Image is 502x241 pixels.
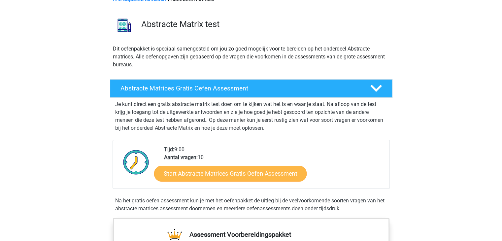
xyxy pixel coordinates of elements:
[154,165,307,181] a: Start Abstracte Matrices Gratis Oefen Assessment
[141,19,387,29] h3: Abstracte Matrix test
[113,197,390,213] div: Na het gratis oefen assessment kun je met het oefenpakket de uitleg bij de veelvoorkomende soorte...
[110,11,138,39] img: abstracte matrices
[120,85,359,92] h4: Abstracte Matrices Gratis Oefen Assessment
[107,79,395,98] a: Abstracte Matrices Gratis Oefen Assessment
[164,154,198,160] b: Aantal vragen:
[115,100,387,132] p: Je kunt direct een gratis abstracte matrix test doen om te kijken wat het is en waar je staat. Na...
[164,146,174,153] b: Tijd:
[159,146,389,189] div: 9:00 10
[113,45,389,69] p: Dit oefenpakket is speciaal samengesteld om jou zo goed mogelijk voor te bereiden op het onderdee...
[119,146,153,179] img: Klok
